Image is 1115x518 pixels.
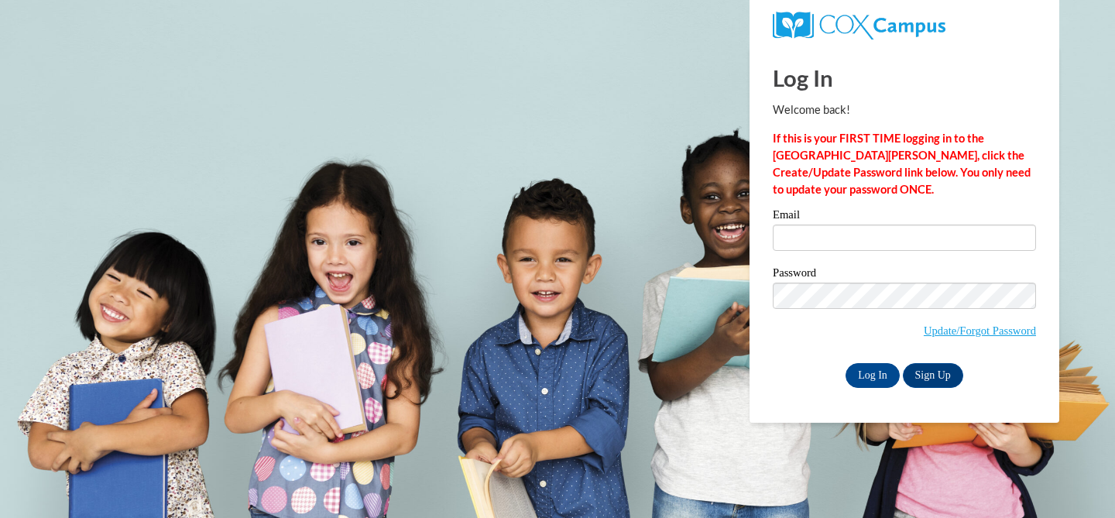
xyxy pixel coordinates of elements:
img: COX Campus [773,12,945,39]
label: Password [773,267,1036,283]
label: Email [773,209,1036,225]
h1: Log In [773,62,1036,94]
strong: If this is your FIRST TIME logging in to the [GEOGRAPHIC_DATA][PERSON_NAME], click the Create/Upd... [773,132,1031,196]
a: Sign Up [903,363,963,388]
p: Welcome back! [773,101,1036,118]
input: Log In [846,363,900,388]
a: COX Campus [773,18,945,31]
a: Update/Forgot Password [924,324,1036,337]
